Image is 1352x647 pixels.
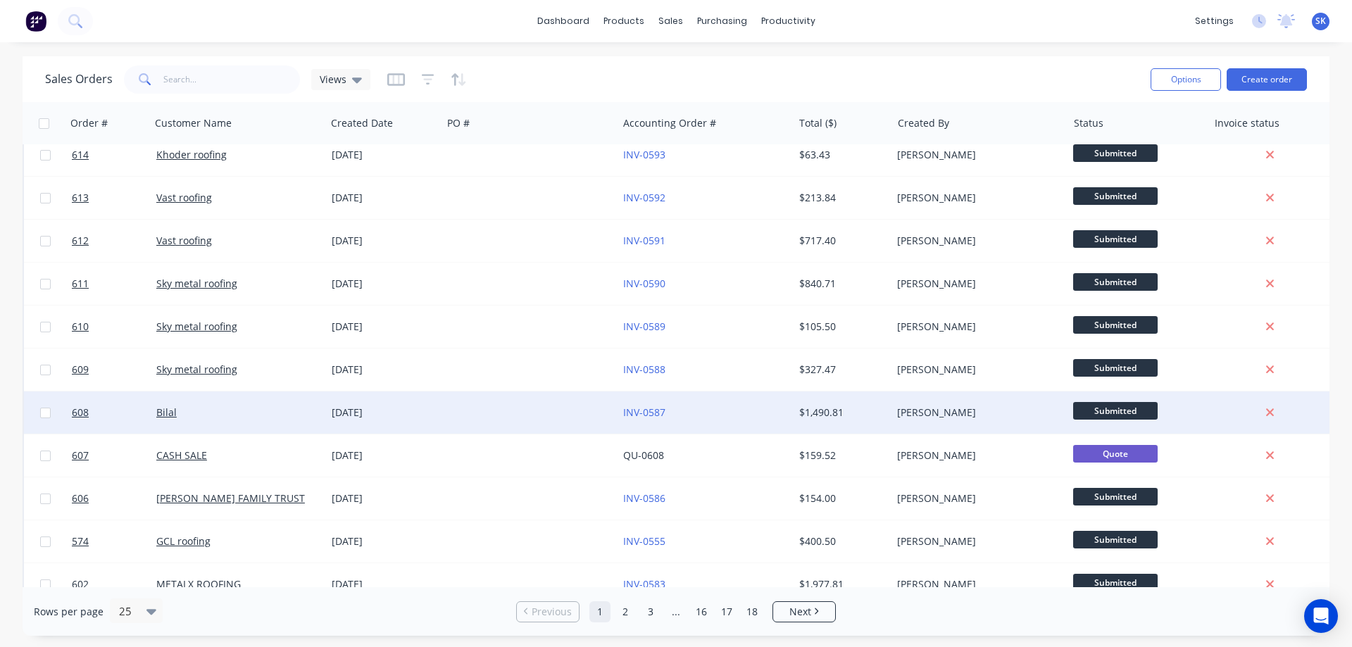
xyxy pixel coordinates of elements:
a: INV-0592 [623,191,665,204]
a: INV-0590 [623,277,665,290]
div: purchasing [690,11,754,32]
span: Submitted [1073,316,1158,334]
a: Previous page [517,605,579,619]
span: 609 [72,363,89,377]
div: $1,490.81 [799,406,882,420]
div: Open Intercom Messenger [1304,599,1338,633]
div: Created By [898,116,949,130]
div: [DATE] [332,491,437,505]
span: 614 [72,148,89,162]
a: INV-0586 [623,491,665,505]
a: Page 3 [640,601,661,622]
a: Vast roofing [156,234,212,247]
span: Submitted [1073,187,1158,205]
div: $327.47 [799,363,882,377]
span: Views [320,72,346,87]
a: 606 [72,477,156,520]
div: [PERSON_NAME] [897,491,1053,505]
img: Factory [25,11,46,32]
div: $400.50 [799,534,882,548]
a: 613 [72,177,156,219]
div: [PERSON_NAME] [897,234,1053,248]
div: [PERSON_NAME] [897,577,1053,591]
div: [DATE] [332,363,437,377]
div: Created Date [331,116,393,130]
span: Submitted [1073,488,1158,505]
div: $154.00 [799,491,882,505]
button: Options [1151,68,1221,91]
div: [DATE] [332,148,437,162]
span: Submitted [1073,574,1158,591]
a: 608 [72,391,156,434]
a: Page 1 is your current page [589,601,611,622]
div: [PERSON_NAME] [897,534,1053,548]
a: Page 16 [691,601,712,622]
a: INV-0583 [623,577,665,591]
span: Previous [532,605,572,619]
div: [DATE] [332,277,437,291]
span: Submitted [1073,359,1158,377]
div: [DATE] [332,234,437,248]
span: Quote [1073,445,1158,463]
a: 574 [72,520,156,563]
div: PO # [447,116,470,130]
div: Status [1074,116,1103,130]
a: INV-0589 [623,320,665,333]
input: Search... [163,65,301,94]
div: Total ($) [799,116,837,130]
div: $213.84 [799,191,882,205]
a: 614 [72,134,156,176]
div: $717.40 [799,234,882,248]
div: [PERSON_NAME] [897,191,1053,205]
span: 613 [72,191,89,205]
div: [PERSON_NAME] [897,277,1053,291]
div: $159.52 [799,448,882,463]
a: 607 [72,434,156,477]
div: [DATE] [332,448,437,463]
span: Submitted [1073,273,1158,291]
span: 611 [72,277,89,291]
a: METALX ROOFING [156,577,241,591]
a: Page 2 [615,601,636,622]
a: Page 17 [716,601,737,622]
h1: Sales Orders [45,73,113,86]
a: Sky metal roofing [156,363,237,376]
span: 612 [72,234,89,248]
a: 610 [72,306,156,348]
span: SK [1315,15,1326,27]
a: Sky metal roofing [156,277,237,290]
span: 574 [72,534,89,548]
span: Rows per page [34,605,104,619]
span: 607 [72,448,89,463]
a: 609 [72,348,156,391]
div: Customer Name [155,116,232,130]
span: 608 [72,406,89,420]
div: [DATE] [332,191,437,205]
a: Sky metal roofing [156,320,237,333]
div: [PERSON_NAME] [897,448,1053,463]
a: Page 18 [741,601,763,622]
a: 611 [72,263,156,305]
div: Accounting Order # [623,116,716,130]
div: [PERSON_NAME] [897,363,1053,377]
a: 612 [72,220,156,262]
a: Khoder roofing [156,148,227,161]
div: Invoice status [1215,116,1279,130]
a: 602 [72,563,156,605]
div: $840.71 [799,277,882,291]
a: Jump forward [665,601,687,622]
div: [PERSON_NAME] [897,320,1053,334]
a: INV-0587 [623,406,665,419]
a: INV-0555 [623,534,665,548]
div: [DATE] [332,320,437,334]
a: INV-0591 [623,234,665,247]
span: 610 [72,320,89,334]
a: Vast roofing [156,191,212,204]
a: QU-0608 [623,448,664,462]
a: INV-0593 [623,148,665,161]
div: [PERSON_NAME] [897,148,1053,162]
a: INV-0588 [623,363,665,376]
div: sales [651,11,690,32]
div: [DATE] [332,577,437,591]
a: dashboard [530,11,596,32]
